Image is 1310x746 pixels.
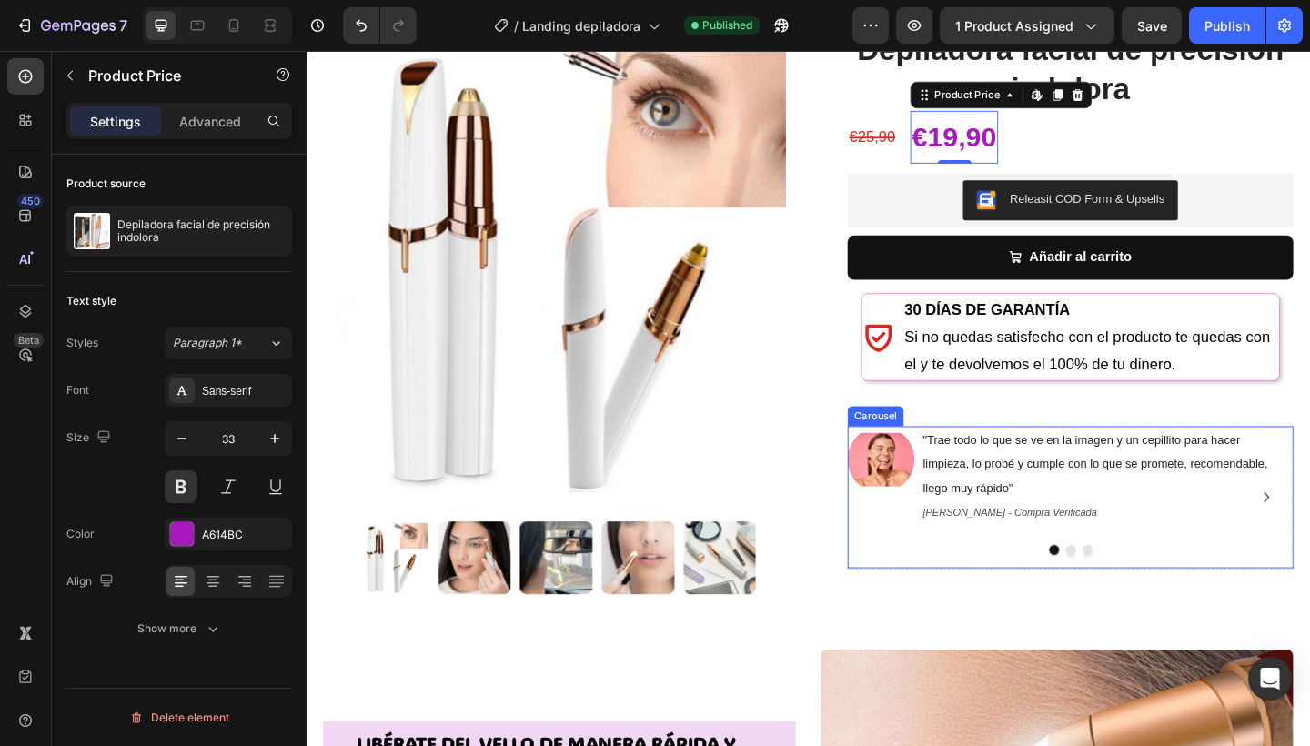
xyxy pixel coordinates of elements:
img: CKKYs5695_ICEAE=.webp [729,152,751,174]
i: [PERSON_NAME] - Compra Verificada [670,496,860,509]
span: "Trae todo lo que se ve en la imagen y un cepillito para hacer limpieza, lo probé y cumple con lo... [670,416,1045,483]
span: 1 product assigned [955,16,1073,35]
div: Publish [1204,16,1250,35]
div: Show more [137,620,222,638]
button: Paragraph 1* [165,327,292,359]
iframe: Design area [307,51,1310,746]
div: Font [66,382,89,398]
p: Settings [90,112,141,131]
div: €19,90 [657,66,752,123]
button: 7 [7,7,136,44]
div: Beta [14,333,44,348]
button: 1 product assigned [940,7,1114,44]
span: / [514,16,519,35]
button: Show more [66,612,292,645]
div: €25,90 [589,77,642,110]
strong: 30 DÍAS DE GARANTÍA [650,273,831,291]
div: Sans-serif [202,383,287,399]
button: Releasit COD Form & Upsells [714,141,948,185]
p: Depiladora facial de precisión indolora [117,218,285,244]
button: Save [1122,7,1182,44]
div: Undo/Redo [343,7,417,44]
p: Si no quedas satisfecho con el producto te quedas con el y te devolvemos el 100% de tu dinero. [650,297,1055,356]
img: gempages_569647055224439623-19dd6f24-ea0f-41cd-9e86-154d4ec912df.png [589,408,661,481]
button: Publish [1189,7,1265,44]
img: product feature img [74,213,110,249]
div: Size [66,426,115,450]
div: 450 [17,194,44,208]
div: Text style [66,293,116,309]
p: Advanced [179,112,241,131]
button: Delete element [66,703,292,732]
div: Product source [66,176,146,192]
div: A614BC [202,527,287,543]
div: Releasit COD Form & Upsells [765,152,933,171]
span: Published [702,17,752,34]
div: Product Price [680,40,758,56]
div: Open Intercom Messenger [1248,657,1292,701]
div: Color [66,526,95,542]
span: Paragraph 1* [173,335,242,351]
button: Añadir al carrito [589,201,1073,249]
button: Dot [808,538,819,549]
div: Añadir al carrito [786,212,898,238]
span: Save [1137,18,1167,34]
div: Delete element [129,707,229,729]
button: Carousel Next Arrow [1030,471,1059,500]
button: Dot [826,538,837,549]
div: Carousel [592,389,646,406]
button: Dot [844,538,855,549]
div: Styles [66,335,98,351]
span: Landing depiladora [522,16,640,35]
p: Product Price [88,65,243,86]
div: Align [66,570,117,594]
p: 7 [119,15,127,36]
